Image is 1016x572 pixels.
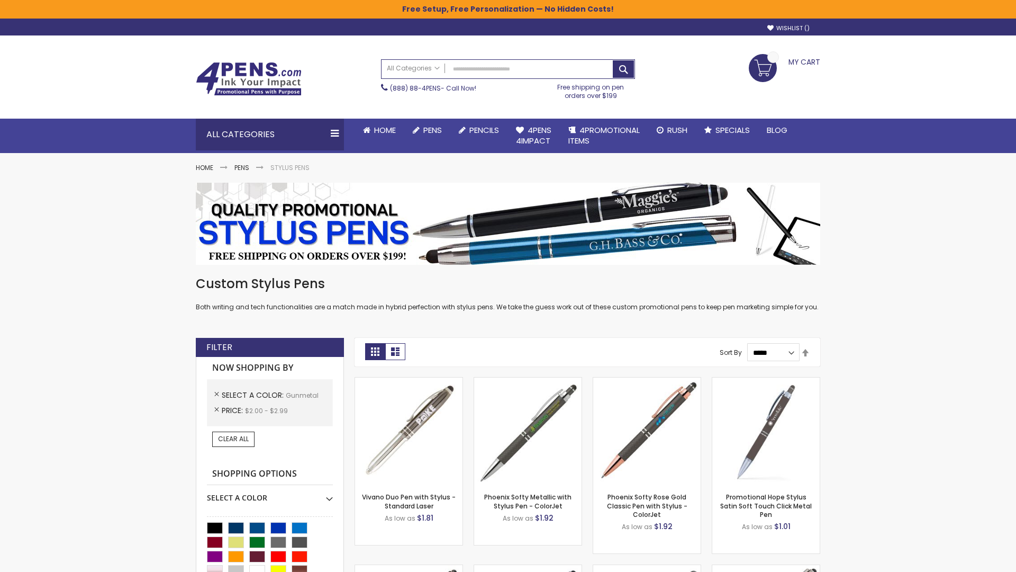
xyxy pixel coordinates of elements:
span: Specials [715,124,750,136]
span: Price [222,405,245,416]
a: Rush [648,119,696,142]
span: As low as [385,514,415,523]
a: (888) 88-4PENS [390,84,441,93]
span: Clear All [218,434,249,443]
span: As low as [742,522,773,531]
img: Vivano Duo Pen with Stylus - Standard Laser-Gunmetal [355,378,462,485]
img: Promotional Hope Stylus Satin Soft Touch Click Metal Pen-Gunmetal [712,378,820,485]
span: As low as [622,522,652,531]
span: $1.01 [774,521,791,532]
a: Promotional Hope Stylus Satin Soft Touch Click Metal Pen [720,493,812,519]
strong: Now Shopping by [207,357,333,379]
a: Specials [696,119,758,142]
a: Wishlist [767,24,810,32]
strong: Grid [365,343,385,360]
a: Phoenix Softy Metallic with Stylus Pen - ColorJet-Gunmetal [474,377,582,386]
strong: Stylus Pens [270,163,310,172]
span: - Call Now! [390,84,476,93]
h1: Custom Stylus Pens [196,275,820,292]
span: $1.81 [417,513,433,523]
a: Blog [758,119,796,142]
div: All Categories [196,119,344,150]
div: Both writing and tech functionalities are a match made in hybrid perfection with stylus pens. We ... [196,275,820,312]
a: Promotional Hope Stylus Satin Soft Touch Click Metal Pen-Gunmetal [712,377,820,386]
strong: Shopping Options [207,463,333,486]
a: Pens [234,163,249,172]
a: 4PROMOTIONALITEMS [560,119,648,153]
span: All Categories [387,64,440,73]
a: All Categories [382,60,445,77]
a: Pens [404,119,450,142]
span: Pens [423,124,442,136]
img: Stylus Pens [196,183,820,265]
a: Phoenix Softy Rose Gold Classic Pen with Stylus - ColorJet-Gunmetal [593,377,701,386]
div: Free shipping on pen orders over $199 [547,79,636,100]
a: Vivano Duo Pen with Stylus - Standard Laser [362,493,456,510]
a: Clear All [212,432,255,446]
span: $2.00 - $2.99 [245,406,288,415]
label: Sort By [720,348,742,357]
span: $1.92 [654,521,673,532]
span: $1.92 [535,513,554,523]
a: Home [196,163,213,172]
span: Home [374,124,396,136]
a: Vivano Duo Pen with Stylus - Standard Laser-Gunmetal [355,377,462,386]
a: Phoenix Softy Metallic with Stylus Pen - ColorJet [484,493,571,510]
span: 4PROMOTIONAL ITEMS [568,124,640,146]
span: 4Pens 4impact [516,124,551,146]
span: Blog [767,124,787,136]
a: Pencils [450,119,507,142]
img: Phoenix Softy Metallic with Stylus Pen - ColorJet-Gunmetal [474,378,582,485]
img: 4Pens Custom Pens and Promotional Products [196,62,302,96]
div: Select A Color [207,485,333,503]
a: Phoenix Softy Rose Gold Classic Pen with Stylus - ColorJet [607,493,687,519]
strong: Filter [206,342,232,353]
span: Select A Color [222,390,286,400]
span: As low as [503,514,533,523]
a: 4Pens4impact [507,119,560,153]
img: Phoenix Softy Rose Gold Classic Pen with Stylus - ColorJet-Gunmetal [593,378,701,485]
span: Pencils [469,124,499,136]
span: Gunmetal [286,391,319,400]
a: Home [355,119,404,142]
span: Rush [667,124,687,136]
